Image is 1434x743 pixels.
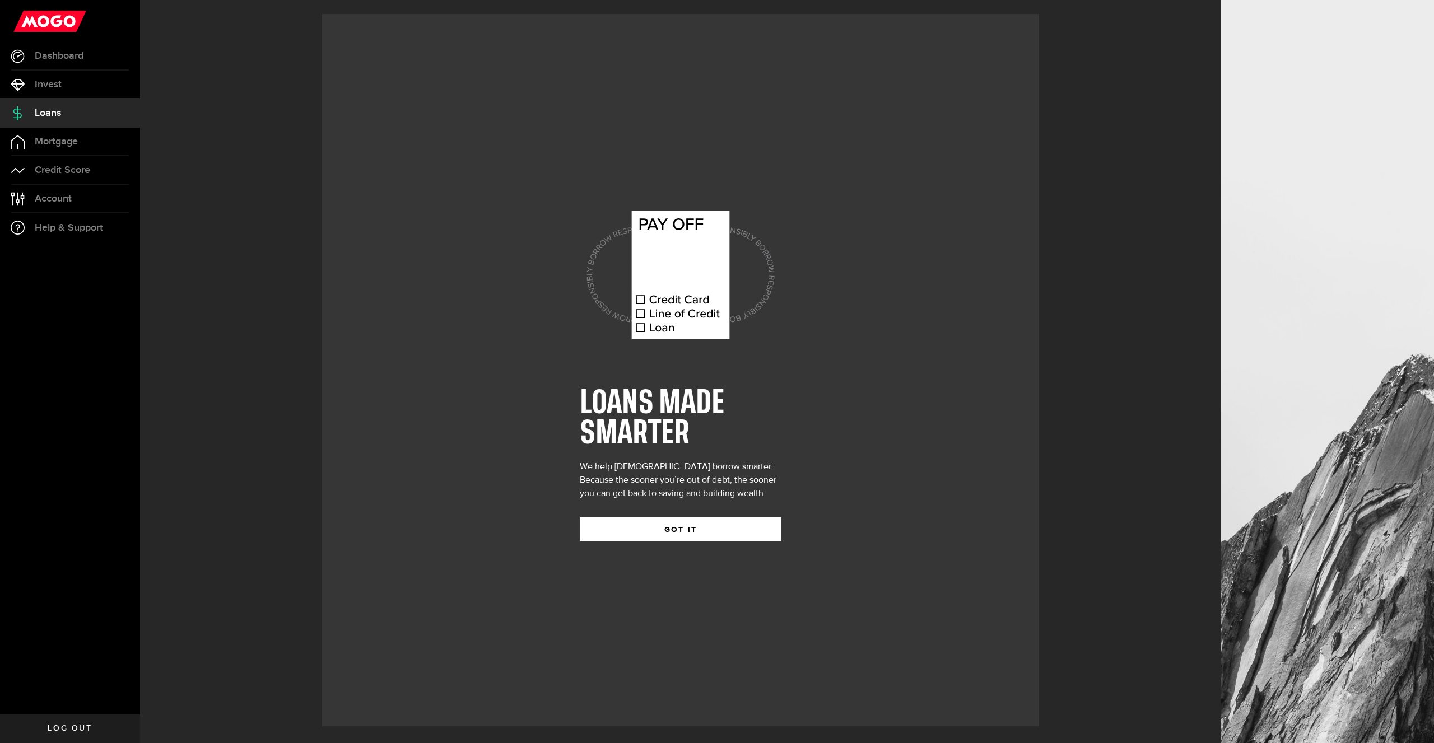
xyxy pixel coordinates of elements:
span: Help & Support [35,223,103,233]
span: Log out [48,725,92,732]
span: Loans [35,108,61,118]
span: Account [35,194,72,204]
button: GOT IT [580,517,781,541]
span: Invest [35,80,62,90]
span: Mortgage [35,137,78,147]
span: Credit Score [35,165,90,175]
span: Dashboard [35,51,83,61]
div: We help [DEMOGRAPHIC_DATA] borrow smarter. Because the sooner you’re out of debt, the sooner you ... [580,460,781,501]
h1: LOANS MADE SMARTER [580,389,781,449]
